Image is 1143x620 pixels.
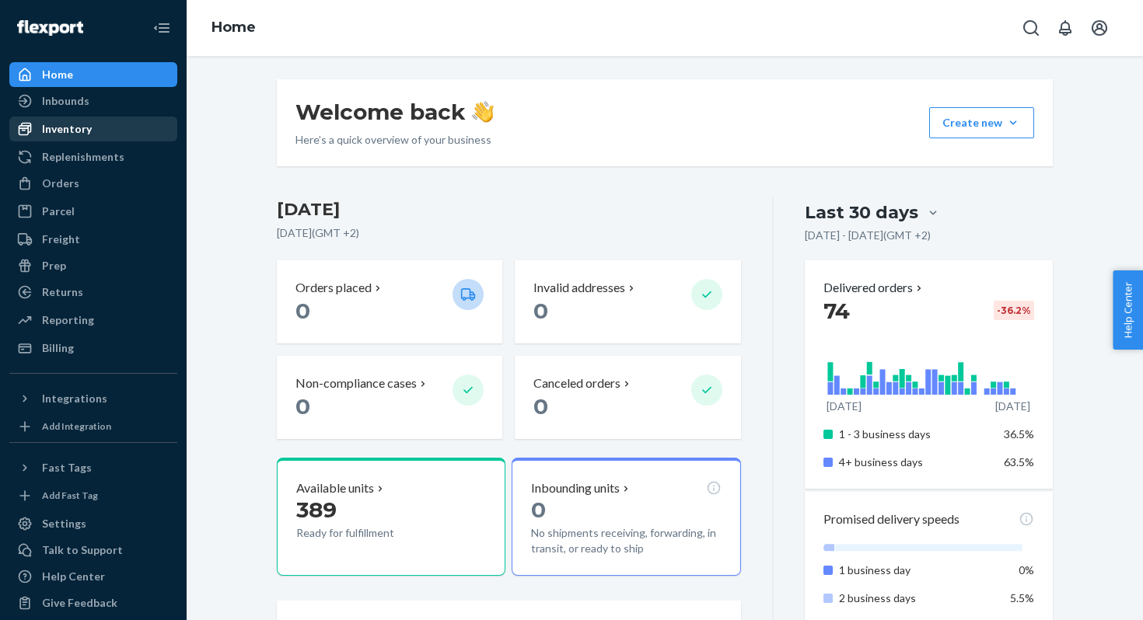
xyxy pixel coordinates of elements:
div: Orders [42,176,79,191]
p: [DATE] [995,399,1030,414]
p: Promised delivery speeds [823,510,959,528]
div: Add Fast Tag [42,489,98,502]
button: Fast Tags [9,455,177,480]
button: Create new [929,107,1034,138]
button: Integrations [9,386,177,411]
img: Flexport logo [17,20,83,36]
p: Non-compliance cases [295,374,417,392]
span: 63.5% [1004,455,1034,468]
button: Canceled orders 0 [515,356,740,439]
a: Prep [9,253,177,278]
span: 0 [531,496,546,523]
div: Give Feedback [42,595,117,611]
div: Last 30 days [805,200,918,225]
span: 0 [295,393,310,420]
button: Open notifications [1050,12,1081,44]
div: Prep [42,258,66,273]
div: Parcel [42,204,75,219]
p: 4+ business days [839,455,992,470]
div: Inbounds [42,93,89,109]
a: Add Fast Tag [9,486,177,505]
p: [DATE] [827,399,862,414]
h3: [DATE] [277,197,741,222]
button: Close Navigation [146,12,177,44]
span: 389 [296,496,337,523]
p: No shipments receiving, forwarding, in transit, or ready to ship [531,525,721,556]
span: 36.5% [1004,427,1034,441]
ol: breadcrumbs [199,5,268,51]
div: Returns [42,284,83,300]
div: Settings [42,516,86,531]
div: Freight [42,232,80,247]
div: Add Integration [42,420,111,433]
span: 0% [1019,563,1034,576]
a: Home [211,19,256,36]
button: Inbounding units0No shipments receiving, forwarding, in transit, or ready to ship [512,458,740,576]
a: Returns [9,280,177,305]
a: Home [9,62,177,87]
a: Billing [9,336,177,361]
span: 0 [295,298,310,324]
a: Orders [9,171,177,196]
div: Inventory [42,121,92,137]
p: Canceled orders [533,374,620,392]
div: Integrations [42,391,107,406]
div: Billing [42,340,74,356]
img: hand-wave emoji [472,101,494,123]
p: 2 business days [839,590,992,606]
div: -36.2 % [994,301,1034,320]
div: Fast Tags [42,460,92,475]
p: Invalid addresses [533,279,625,297]
span: 5.5% [1010,591,1034,604]
a: Inbounds [9,89,177,113]
p: 1 - 3 business days [839,427,992,442]
p: [DATE] - [DATE] ( GMT +2 ) [805,228,931,243]
p: Here’s a quick overview of your business [295,132,494,148]
button: Open account menu [1084,12,1115,44]
button: Invalid addresses 0 [515,260,740,343]
p: Orders placed [295,279,372,297]
span: 74 [823,298,850,324]
div: Home [42,67,73,82]
p: Inbounding units [531,479,620,497]
a: Parcel [9,199,177,224]
button: Orders placed 0 [277,260,502,343]
a: Add Integration [9,417,177,436]
a: Reporting [9,308,177,333]
button: Non-compliance cases 0 [277,356,502,439]
button: Give Feedback [9,590,177,615]
button: Available units389Ready for fulfillment [277,458,505,576]
h1: Welcome back [295,98,494,126]
p: Available units [296,479,374,497]
button: Open Search Box [1015,12,1047,44]
a: Settings [9,511,177,536]
span: 0 [533,298,548,324]
a: Talk to Support [9,538,177,563]
div: Talk to Support [42,542,123,558]
div: Replenishments [42,149,124,165]
span: 0 [533,393,548,420]
button: Delivered orders [823,279,925,297]
p: [DATE] ( GMT +2 ) [277,225,741,241]
div: Reporting [42,312,94,328]
p: Ready for fulfillment [296,525,440,541]
a: Replenishments [9,145,177,169]
a: Inventory [9,117,177,141]
a: Help Center [9,564,177,589]
a: Freight [9,227,177,252]
button: Help Center [1113,270,1143,350]
p: 1 business day [839,563,992,578]
div: Help Center [42,569,105,584]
